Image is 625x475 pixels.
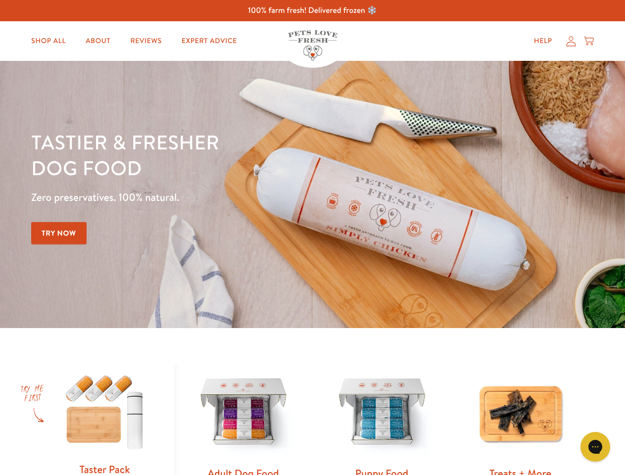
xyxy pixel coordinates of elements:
[526,31,560,51] a: Help
[576,428,615,465] iframe: Gorgias live chat messenger
[23,31,74,51] a: Shop All
[174,31,245,51] a: Expert Advice
[31,129,406,181] h1: Tastier & fresher dog food
[122,31,169,51] a: Reviews
[288,30,337,60] img: Pets Love Fresh
[31,189,406,206] p: Zero preservatives. 100% natural.
[31,222,87,244] a: Try Now
[78,31,118,51] a: About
